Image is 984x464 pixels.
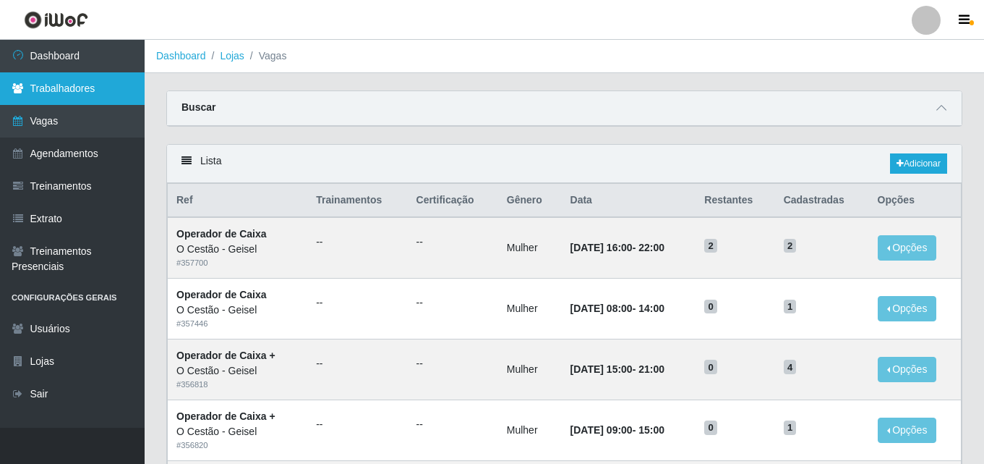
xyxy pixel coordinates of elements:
[638,424,664,436] time: 15:00
[570,242,633,253] time: [DATE] 16:00
[562,184,696,218] th: Data
[570,303,633,314] time: [DATE] 08:00
[176,410,275,422] strong: Operador de Caixa +
[638,242,664,253] time: 22:00
[570,363,664,375] strong: -
[307,184,407,218] th: Trainamentos
[176,439,299,452] div: # 356820
[220,50,244,62] a: Lojas
[176,289,267,300] strong: Operador de Caixa
[316,295,398,311] ul: --
[176,303,299,318] div: O Cestão - Geisel
[890,153,947,174] a: Adicionar
[498,279,562,339] td: Mulher
[570,363,633,375] time: [DATE] 15:00
[176,257,299,269] div: # 357700
[316,356,398,371] ul: --
[878,357,937,382] button: Opções
[784,239,797,253] span: 2
[498,184,562,218] th: Gênero
[704,300,717,314] span: 0
[696,184,774,218] th: Restantes
[784,421,797,435] span: 1
[316,417,398,432] ul: --
[176,350,275,361] strong: Operador de Caixa +
[176,318,299,330] div: # 357446
[176,379,299,391] div: # 356818
[176,424,299,439] div: O Cestão - Geisel
[704,421,717,435] span: 0
[24,11,88,29] img: CoreUI Logo
[869,184,962,218] th: Opções
[878,296,937,321] button: Opções
[704,239,717,253] span: 2
[167,145,962,183] div: Lista
[638,303,664,314] time: 14:00
[775,184,869,218] th: Cadastradas
[498,400,562,460] td: Mulher
[181,101,215,113] strong: Buscar
[416,417,489,432] ul: --
[704,360,717,374] span: 0
[416,235,489,250] ul: --
[176,228,267,240] strong: Operador de Caixa
[878,418,937,443] button: Opções
[498,339,562,400] td: Mulher
[784,360,797,374] span: 4
[570,424,633,436] time: [DATE] 09:00
[416,356,489,371] ul: --
[570,242,664,253] strong: -
[416,295,489,311] ul: --
[316,235,398,250] ul: --
[244,48,287,64] li: Vagas
[638,363,664,375] time: 21:00
[784,300,797,314] span: 1
[570,424,664,436] strong: -
[878,235,937,261] button: Opções
[408,184,498,218] th: Certificação
[498,217,562,278] td: Mulher
[156,50,206,62] a: Dashboard
[168,184,308,218] th: Ref
[176,363,299,379] div: O Cestão - Geisel
[176,242,299,257] div: O Cestão - Geisel
[570,303,664,314] strong: -
[145,40,984,73] nav: breadcrumb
